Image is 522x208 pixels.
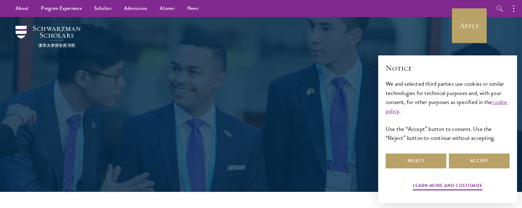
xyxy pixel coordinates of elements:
[386,63,510,73] h2: Notice
[386,79,510,142] div: We and selected third parties use cookies or similar technologies for technical purposes and, wit...
[15,26,81,47] img: Schwarzman Scholars
[386,97,507,115] a: cookie policy
[413,182,483,191] button: Learn more and customize
[449,154,510,168] button: Accept
[452,8,487,43] a: Apply
[386,154,446,168] button: Reject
